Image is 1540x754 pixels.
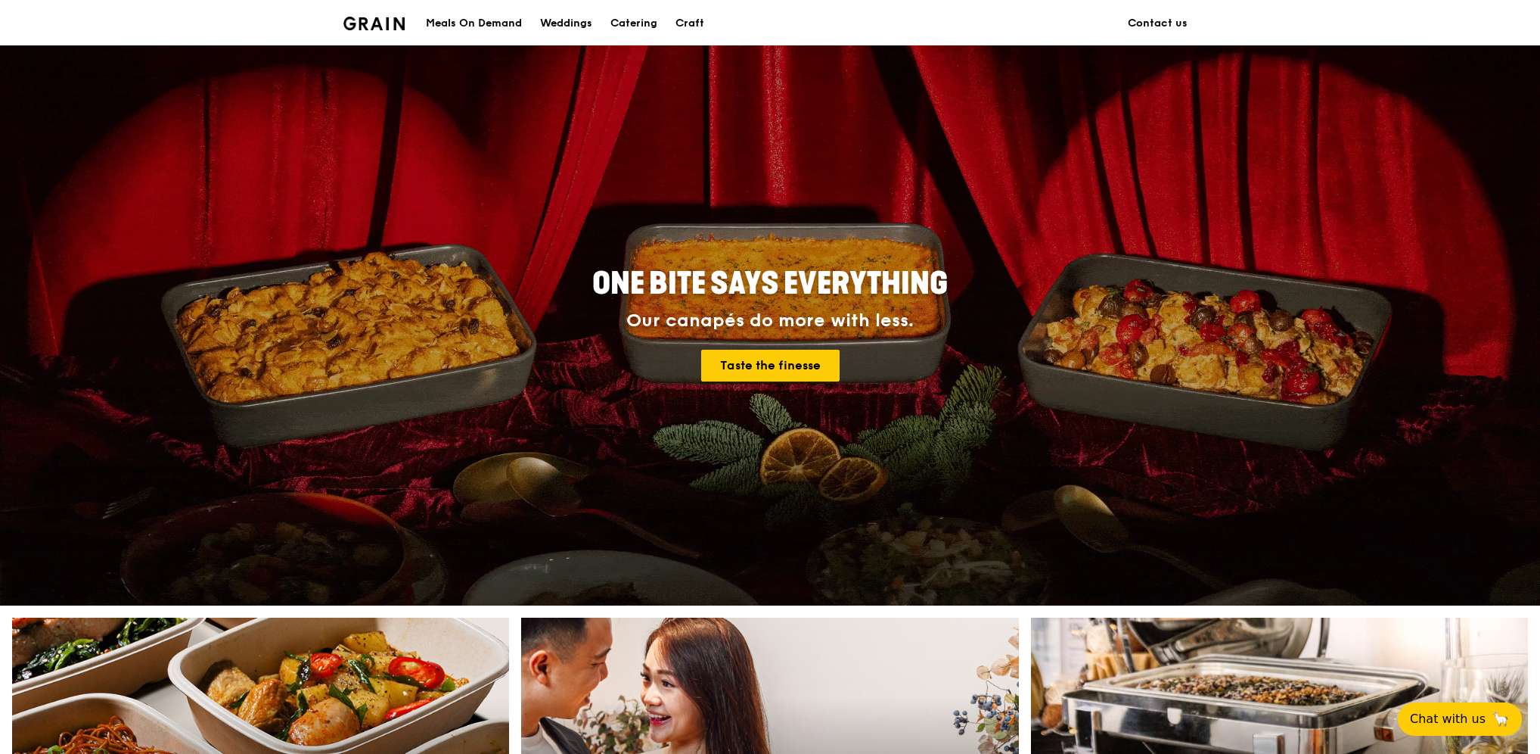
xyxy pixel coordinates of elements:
[675,1,704,46] div: Craft
[498,310,1042,332] div: Our canapés do more with less.
[1410,710,1486,728] span: Chat with us
[540,1,592,46] div: Weddings
[601,1,666,46] a: Catering
[701,350,840,382] a: Taste the finesse
[610,1,657,46] div: Catering
[1119,1,1197,46] a: Contact us
[343,17,405,30] img: Grain
[1492,710,1510,728] span: 🦙
[531,1,601,46] a: Weddings
[1398,703,1522,736] button: Chat with us🦙
[592,266,948,302] span: ONE BITE SAYS EVERYTHING
[666,1,713,46] a: Craft
[426,1,522,46] div: Meals On Demand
